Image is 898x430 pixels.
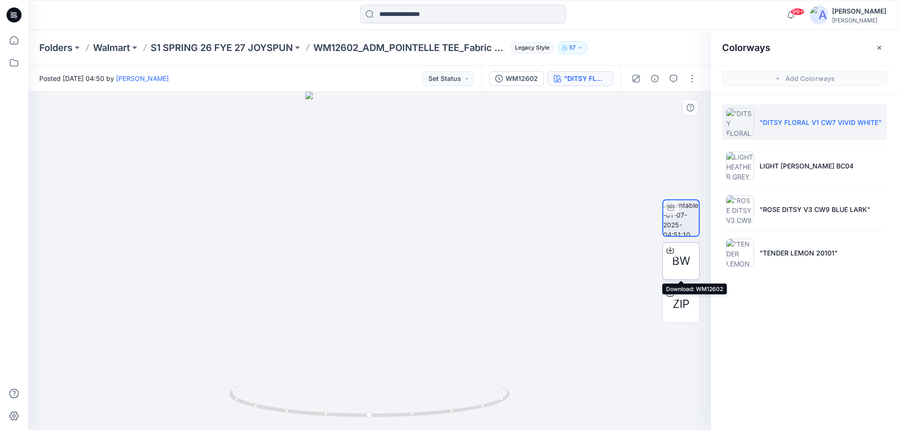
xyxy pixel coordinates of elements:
[507,41,554,54] button: Legacy Style
[151,41,293,54] a: S1 SPRING 26 FYE 27 JOYSPUN
[726,239,754,267] img: "TENDER LEMON 20101"
[760,248,838,258] p: "TENDER LEMON 20101"
[672,253,690,270] span: BW
[726,152,754,180] img: LIGHT HEATHER GREY BC04
[726,195,754,223] img: "ROSE DITSY V3 CW9 BLUE LARK"
[726,108,754,136] img: "DITSY FLORAL V1 CW7 VIVID WHITE"
[506,73,538,84] div: WM12602
[558,41,587,54] button: 57
[564,73,607,84] div: "DITSY FLORAL V1 CW7 VIVID WHITE"
[832,17,886,24] div: [PERSON_NAME]
[647,71,662,86] button: Details
[760,161,854,171] p: LIGHT [PERSON_NAME] BC04
[116,74,169,82] a: [PERSON_NAME]
[790,8,804,15] span: 99+
[548,71,613,86] button: "DITSY FLORAL V1 CW7 VIVID WHITE"
[39,73,169,83] span: Posted [DATE] 04:50 by
[93,41,130,54] a: Walmart
[569,43,576,53] p: 57
[760,117,882,127] p: "DITSY FLORAL V1 CW7 VIVID WHITE"
[39,41,72,54] a: Folders
[722,42,770,53] h2: Colorways
[663,200,699,236] img: turntable-01-07-2025-04:51:10
[673,296,689,313] span: ZIP
[810,6,828,24] img: avatar
[313,41,507,54] p: WM12602_ADM_POINTELLE TEE_Fabric Option 02_Colorway 10
[511,42,554,53] span: Legacy Style
[489,71,544,86] button: WM12602
[832,6,886,17] div: [PERSON_NAME]
[760,204,870,214] p: "ROSE DITSY V3 CW9 BLUE LARK"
